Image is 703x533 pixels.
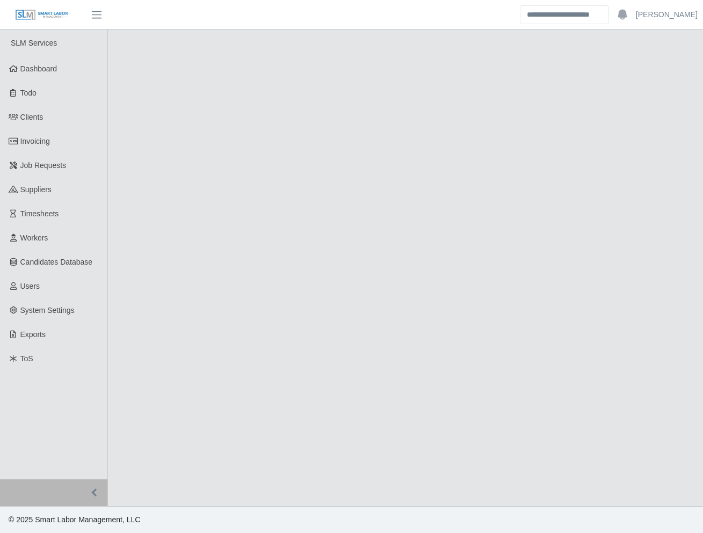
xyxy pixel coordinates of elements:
[20,354,33,363] span: ToS
[15,9,69,21] img: SLM Logo
[9,515,140,524] span: © 2025 Smart Labor Management, LLC
[20,233,48,242] span: Workers
[520,5,609,24] input: Search
[20,330,46,339] span: Exports
[20,185,52,194] span: Suppliers
[20,113,44,121] span: Clients
[20,137,50,145] span: Invoicing
[20,89,37,97] span: Todo
[20,282,40,290] span: Users
[11,39,57,47] span: SLM Services
[20,306,75,315] span: System Settings
[636,9,698,20] a: [PERSON_NAME]
[20,64,57,73] span: Dashboard
[20,161,67,170] span: Job Requests
[20,209,59,218] span: Timesheets
[20,258,93,266] span: Candidates Database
